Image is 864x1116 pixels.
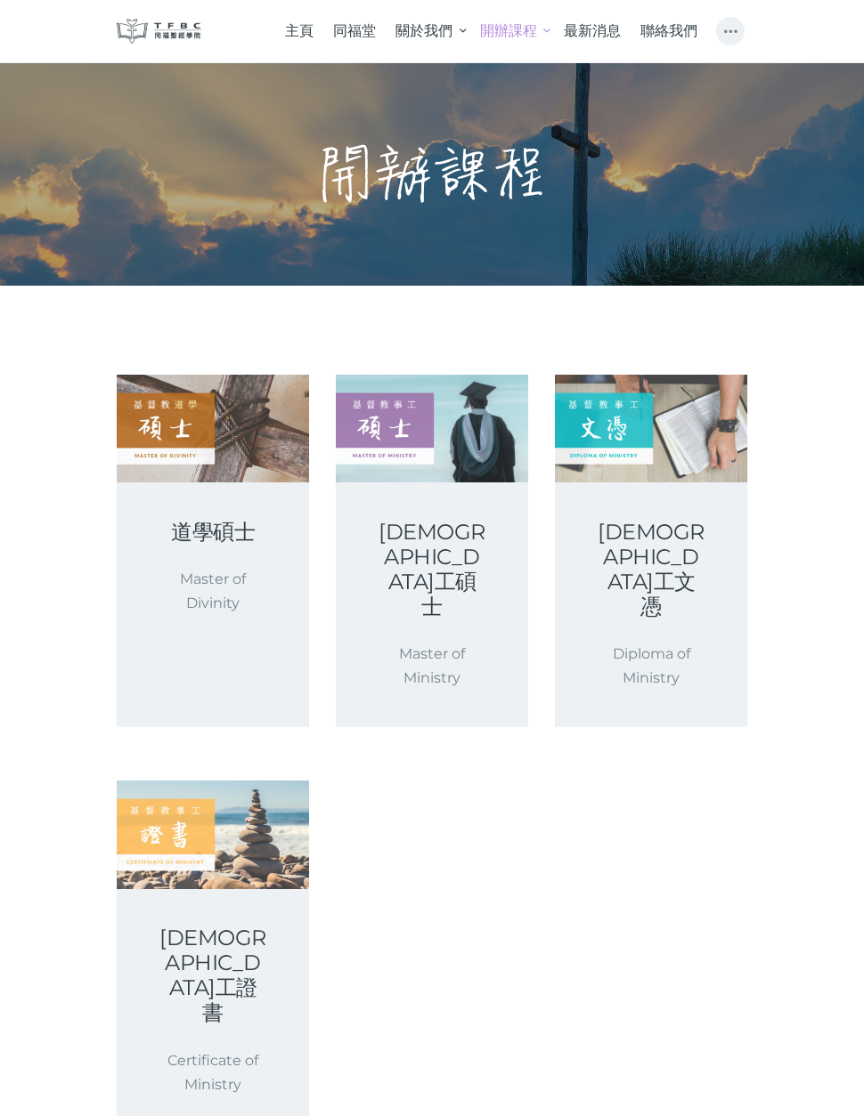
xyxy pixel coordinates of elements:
p: Diploma of Ministry [598,642,705,690]
a: [DEMOGRAPHIC_DATA]工碩士 [379,520,485,619]
p: Master of Ministry [379,642,485,690]
a: 同福堂 [323,9,386,53]
a: 主頁 [274,9,322,53]
span: 主頁 [285,22,314,39]
p: Master of Divinity [159,567,266,615]
p: Certificate of Ministry [159,1048,266,1096]
a: 聯絡我們 [631,9,707,53]
span: 同福堂 [333,22,376,39]
span: 開辦課程 [480,22,537,39]
h1: 開辦課程 [316,139,548,210]
a: 開辦課程 [469,9,553,53]
span: 關於我們 [395,22,452,39]
a: [DEMOGRAPHIC_DATA]工證書 [159,926,266,1025]
a: 關於我們 [386,9,469,53]
a: [DEMOGRAPHIC_DATA]工文憑 [598,520,705,619]
img: 同福聖經學院 TFBC [117,19,201,44]
a: 最新消息 [554,9,631,53]
span: 最新消息 [564,22,621,39]
a: 道學碩士 [159,520,266,545]
span: 聯絡我們 [640,22,697,39]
